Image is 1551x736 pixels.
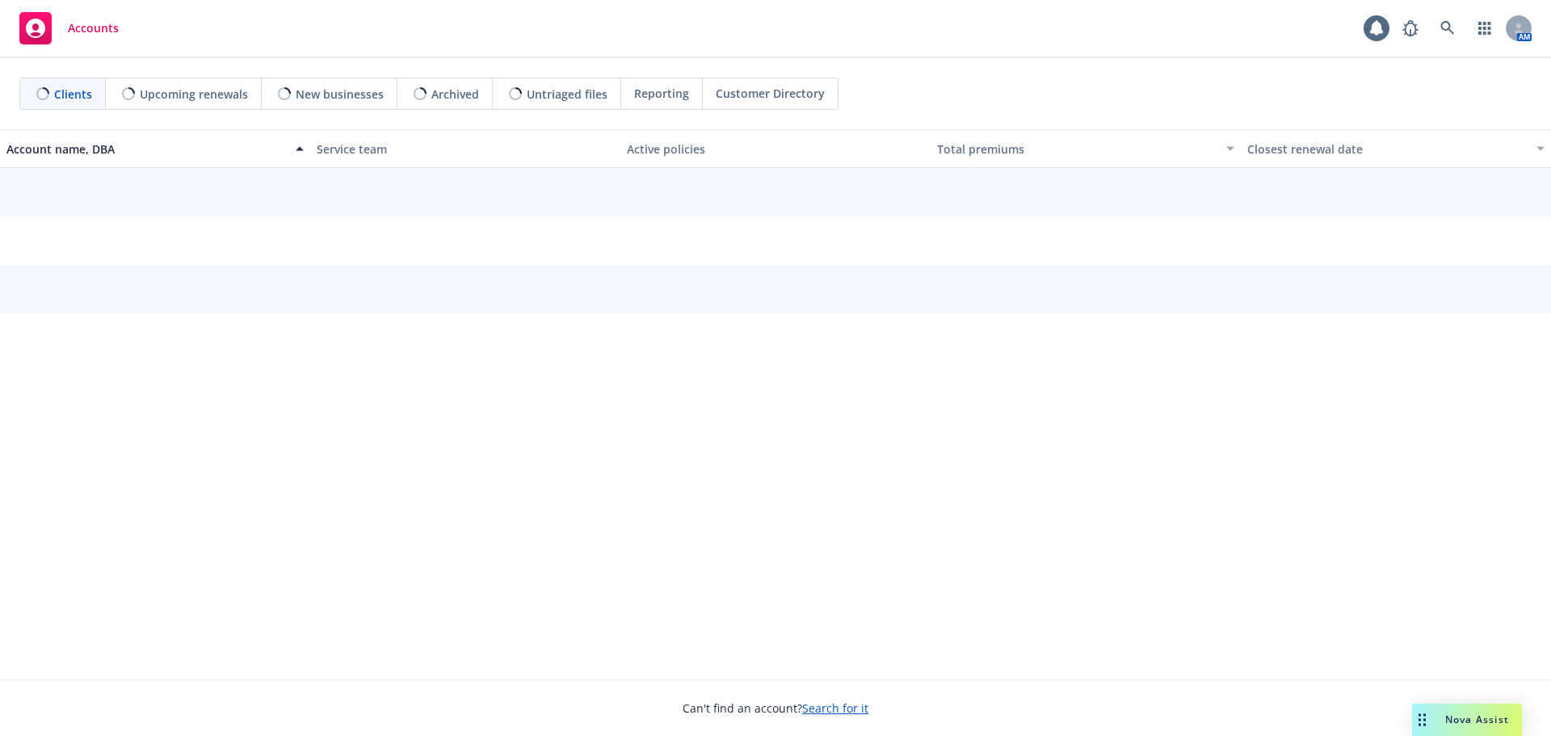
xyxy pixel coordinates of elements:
span: Can't find an account? [683,700,868,717]
span: Reporting [634,85,689,102]
div: Active policies [627,141,924,158]
a: Accounts [13,6,125,51]
a: Report a Bug [1394,12,1427,44]
button: Closest renewal date [1241,129,1551,168]
button: Nova Assist [1412,704,1522,736]
a: Search for it [802,700,868,716]
div: Total premiums [937,141,1217,158]
button: Service team [310,129,620,168]
a: Search [1431,12,1464,44]
div: Account name, DBA [6,141,286,158]
span: Nova Assist [1445,713,1509,726]
span: Clients [54,86,92,103]
span: Archived [431,86,479,103]
button: Total premiums [931,129,1241,168]
div: Service team [317,141,614,158]
span: Accounts [68,22,119,35]
button: Active policies [620,129,931,168]
a: Switch app [1469,12,1501,44]
div: Drag to move [1412,704,1432,736]
span: Untriaged files [527,86,607,103]
span: Upcoming renewals [140,86,248,103]
div: Closest renewal date [1247,141,1527,158]
span: New businesses [296,86,384,103]
span: Customer Directory [716,85,825,102]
